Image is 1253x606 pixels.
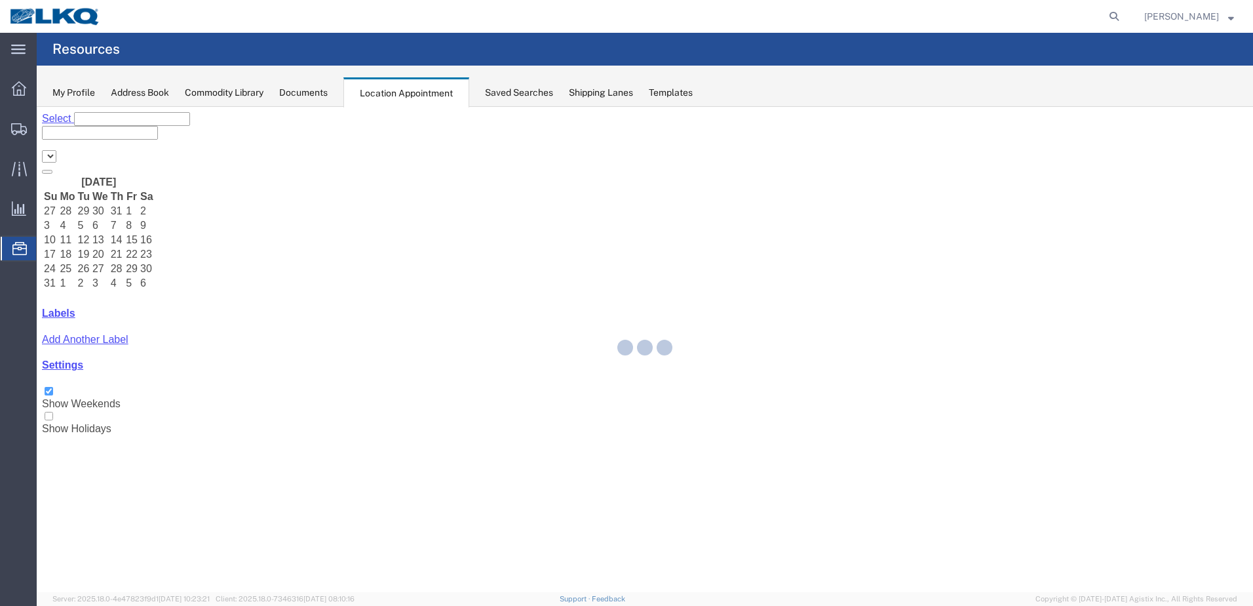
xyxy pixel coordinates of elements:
[279,86,328,100] div: Documents
[55,98,72,111] td: 30
[103,141,117,154] td: 23
[5,6,34,17] span: Select
[73,141,88,154] td: 21
[569,86,633,100] div: Shipping Lanes
[9,7,101,26] img: logo
[5,253,47,264] a: Settings
[159,595,210,603] span: [DATE] 10:23:21
[103,98,117,111] td: 2
[485,86,553,100] div: Saved Searches
[7,170,21,183] td: 31
[22,141,39,154] td: 18
[22,83,39,96] th: Mo
[52,595,210,603] span: Server: 2025.18.0-4e47823f9d1
[52,86,95,100] div: My Profile
[1144,9,1235,24] button: [PERSON_NAME]
[103,112,117,125] td: 9
[88,141,102,154] td: 22
[73,155,88,169] td: 28
[55,127,72,140] td: 13
[7,112,21,125] td: 3
[8,305,16,313] input: Show Holidays
[22,69,102,82] th: [DATE]
[649,86,693,100] div: Templates
[41,170,54,183] td: 2
[7,98,21,111] td: 27
[55,83,72,96] th: We
[22,170,39,183] td: 1
[41,112,54,125] td: 5
[55,112,72,125] td: 6
[103,83,117,96] th: Sa
[7,127,21,140] td: 10
[103,170,117,183] td: 6
[55,155,72,169] td: 27
[7,83,21,96] th: Su
[103,155,117,169] td: 30
[560,595,592,603] a: Support
[592,595,625,603] a: Feedback
[73,112,88,125] td: 7
[41,98,54,111] td: 29
[22,112,39,125] td: 4
[55,170,72,183] td: 3
[5,279,84,302] label: Show Weekends
[22,155,39,169] td: 25
[1144,9,1219,24] span: Adrienne Brown
[88,127,102,140] td: 15
[5,304,75,327] label: Show Holidays
[343,77,469,108] div: Location Appointment
[73,127,88,140] td: 14
[103,127,117,140] td: 16
[41,127,54,140] td: 12
[22,98,39,111] td: 28
[73,98,88,111] td: 31
[88,98,102,111] td: 1
[52,33,120,66] h4: Resources
[88,170,102,183] td: 5
[73,170,88,183] td: 4
[73,83,88,96] th: Th
[5,201,39,212] a: Labels
[303,595,355,603] span: [DATE] 08:10:16
[7,141,21,154] td: 17
[55,141,72,154] td: 20
[216,595,355,603] span: Client: 2025.18.0-7346316
[41,155,54,169] td: 26
[41,141,54,154] td: 19
[1035,594,1237,605] span: Copyright © [DATE]-[DATE] Agistix Inc., All Rights Reserved
[8,280,16,289] input: Show Weekends
[88,83,102,96] th: Fr
[22,127,39,140] td: 11
[185,86,263,100] div: Commodity Library
[41,83,54,96] th: Tu
[5,227,92,238] a: Add Another Label
[111,86,169,100] div: Address Book
[88,155,102,169] td: 29
[5,6,37,17] a: Select
[88,112,102,125] td: 8
[7,155,21,169] td: 24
